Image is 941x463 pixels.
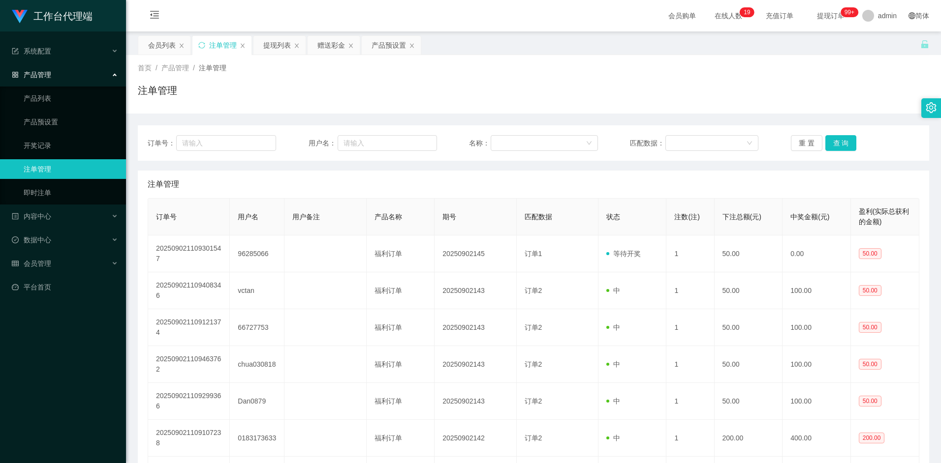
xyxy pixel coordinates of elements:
a: 产品预设置 [24,112,118,132]
td: 1 [666,383,714,420]
i: 图标: menu-fold [138,0,171,32]
span: 订单2 [525,360,542,368]
span: 200.00 [859,433,885,443]
input: 请输入 [176,135,276,151]
span: 提现订单 [812,12,849,19]
span: 中 [606,360,620,368]
td: 1 [666,309,714,346]
a: 图标: dashboard平台首页 [12,277,118,297]
td: 0183173633 [230,420,284,457]
td: 福利订单 [367,309,435,346]
sup: 19 [740,7,754,17]
td: 50.00 [715,272,783,309]
h1: 工作台代理端 [33,0,93,32]
td: vctan [230,272,284,309]
span: 订单2 [525,323,542,331]
td: 20250902143 [435,346,516,383]
div: 会员列表 [148,36,176,55]
i: 图标: unlock [920,40,929,49]
td: 100.00 [783,346,851,383]
td: 200.00 [715,420,783,457]
i: 图标: table [12,260,19,267]
div: 注单管理 [209,36,237,55]
span: 用户名： [309,138,338,148]
td: 20250902143 [435,309,516,346]
span: 下注总额(元) [722,213,761,221]
td: 20250902145 [435,235,516,272]
i: 图标: close [294,43,300,49]
a: 产品列表 [24,88,118,108]
button: 查 询 [825,135,857,151]
td: 202509021109121374 [148,309,230,346]
td: chua030818 [230,346,284,383]
p: 9 [747,7,751,17]
span: 注单管理 [199,64,226,72]
td: 1 [666,420,714,457]
span: 50.00 [859,248,881,259]
td: 202509021109463762 [148,346,230,383]
img: logo.9652507e.png [12,10,28,24]
span: 订单号 [156,213,177,221]
button: 重 置 [791,135,822,151]
span: 订单2 [525,397,542,405]
i: 图标: appstore-o [12,71,19,78]
span: 等待开奖 [606,250,641,258]
span: 订单2 [525,434,542,442]
span: 数据中心 [12,236,51,244]
td: Dan0879 [230,383,284,420]
i: 图标: close [240,43,246,49]
td: 202509021109299366 [148,383,230,420]
td: 福利订单 [367,420,435,457]
td: 1 [666,235,714,272]
td: 50.00 [715,235,783,272]
span: 会员管理 [12,260,51,267]
span: / [156,64,157,72]
td: 福利订单 [367,235,435,272]
span: / [193,64,195,72]
span: 中 [606,434,620,442]
span: 中 [606,397,620,405]
td: 100.00 [783,272,851,309]
div: 赠送彩金 [317,36,345,55]
span: 匹配数据 [525,213,552,221]
i: 图标: global [909,12,915,19]
td: 202509021109107238 [148,420,230,457]
span: 产品管理 [12,71,51,79]
td: 202509021109301547 [148,235,230,272]
span: 中奖金额(元) [790,213,829,221]
a: 开奖记录 [24,136,118,155]
span: 注数(注) [674,213,699,221]
i: 图标: down [586,140,592,147]
i: 图标: sync [198,42,205,49]
td: 1 [666,346,714,383]
div: 提现列表 [263,36,291,55]
span: 50.00 [859,285,881,296]
td: 20250902142 [435,420,516,457]
span: 系统配置 [12,47,51,55]
a: 即时注单 [24,183,118,203]
span: 50.00 [859,322,881,333]
span: 50.00 [859,396,881,406]
span: 订单号： [148,138,176,148]
span: 中 [606,323,620,331]
i: 图标: down [747,140,753,147]
p: 1 [744,7,747,17]
i: 图标: close [348,43,354,49]
td: 福利订单 [367,272,435,309]
span: 中 [606,287,620,294]
span: 50.00 [859,359,881,370]
i: 图标: setting [926,102,937,113]
td: 100.00 [783,383,851,420]
div: 产品预设置 [372,36,406,55]
span: 订单1 [525,250,542,258]
span: 充值订单 [761,12,798,19]
span: 盈利(实际总获利的金额) [859,207,910,226]
td: 0.00 [783,235,851,272]
span: 期号 [442,213,456,221]
span: 状态 [606,213,620,221]
td: 福利订单 [367,346,435,383]
td: 400.00 [783,420,851,457]
span: 首页 [138,64,152,72]
span: 用户备注 [292,213,320,221]
i: 图标: check-circle-o [12,236,19,243]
